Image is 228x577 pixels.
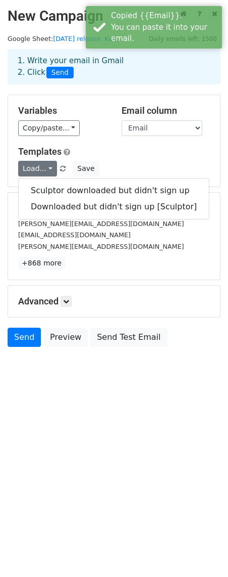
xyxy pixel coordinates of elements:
[19,199,209,215] a: Downloaded but didn't sign up [Sculptor]
[8,35,123,42] small: Google Sheet:
[18,296,210,307] h5: Advanced
[18,120,80,136] a: Copy/paste...
[178,528,228,577] iframe: Chat Widget
[18,146,62,157] a: Templates
[53,35,123,42] a: [DATE] release: Kan...
[8,328,41,347] a: Send
[111,10,218,45] div: Copied {{Email}}. You can paste it into your email.
[19,183,209,199] a: Sculptor downloaded but didn't sign up
[73,161,99,176] button: Save
[18,257,65,270] a: +868 more
[10,55,218,78] div: 1. Write your email in Gmail 2. Click
[46,67,74,79] span: Send
[122,105,210,116] h5: Email column
[43,328,88,347] a: Preview
[18,161,57,176] a: Load...
[18,105,106,116] h5: Variables
[18,231,131,239] small: [EMAIL_ADDRESS][DOMAIN_NAME]
[18,220,184,228] small: [PERSON_NAME][EMAIL_ADDRESS][DOMAIN_NAME]
[8,8,220,25] h2: New Campaign
[90,328,167,347] a: Send Test Email
[18,243,184,250] small: [PERSON_NAME][EMAIL_ADDRESS][DOMAIN_NAME]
